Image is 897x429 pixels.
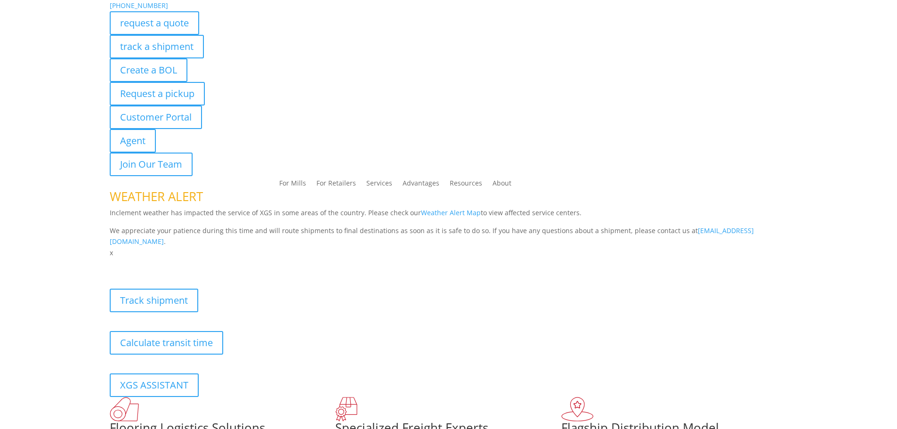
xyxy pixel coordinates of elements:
p: x [110,247,788,259]
a: Customer Portal [110,105,202,129]
a: For Mills [279,180,306,190]
img: xgs-icon-focused-on-flooring-red [335,397,357,421]
img: xgs-icon-flagship-distribution-model-red [561,397,594,421]
p: We appreciate your patience during this time and will route shipments to final destinations as so... [110,225,788,248]
a: track a shipment [110,35,204,58]
p: Inclement weather has impacted the service of XGS in some areas of the country. Please check our ... [110,207,788,225]
a: Services [366,180,392,190]
img: xgs-icon-total-supply-chain-intelligence-red [110,397,139,421]
b: Visibility, transparency, and control for your entire supply chain. [110,260,320,269]
a: Request a pickup [110,82,205,105]
a: [PHONE_NUMBER] [110,1,168,10]
a: For Retailers [316,180,356,190]
a: About [493,180,511,190]
a: Resources [450,180,482,190]
span: WEATHER ALERT [110,188,203,205]
a: Join Our Team [110,153,193,176]
a: Advantages [403,180,439,190]
a: Create a BOL [110,58,187,82]
a: Track shipment [110,289,198,312]
a: request a quote [110,11,199,35]
a: Calculate transit time [110,331,223,355]
a: Agent [110,129,156,153]
a: XGS ASSISTANT [110,373,199,397]
a: Weather Alert Map [421,208,481,217]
